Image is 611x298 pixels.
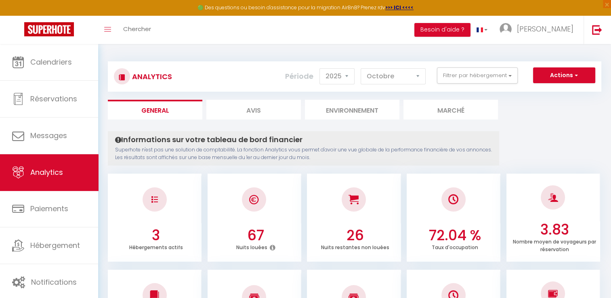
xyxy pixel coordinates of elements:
[212,227,299,244] h3: 67
[113,227,200,244] h3: 3
[30,94,77,104] span: Réservations
[30,167,63,177] span: Analytics
[493,16,584,44] a: ... [PERSON_NAME]
[30,57,72,67] span: Calendriers
[513,237,596,253] p: Nombre moyen de voyageurs par réservation
[206,100,301,120] li: Avis
[123,25,151,33] span: Chercher
[517,24,573,34] span: [PERSON_NAME]
[24,22,74,36] img: Super Booking
[30,204,68,214] span: Paiements
[437,67,518,84] button: Filtrer par hébergement
[117,16,157,44] a: Chercher
[533,67,595,84] button: Actions
[412,227,499,244] h3: 72.04 %
[414,23,470,37] button: Besoin d'aide ?
[285,67,313,85] label: Période
[30,240,80,250] span: Hébergement
[592,25,602,35] img: logout
[115,135,492,144] h4: Informations sur votre tableau de bord financier
[403,100,498,120] li: Marché
[500,23,512,35] img: ...
[151,196,158,203] img: NO IMAGE
[312,227,399,244] h3: 26
[511,221,598,238] h3: 3.83
[321,242,389,251] p: Nuits restantes non louées
[236,242,267,251] p: Nuits louées
[30,130,67,141] span: Messages
[130,67,172,86] h3: Analytics
[305,100,399,120] li: Environnement
[432,242,478,251] p: Taux d'occupation
[129,242,183,251] p: Hébergements actifs
[108,100,202,120] li: General
[31,277,77,287] span: Notifications
[385,4,414,11] a: >>> ICI <<<<
[115,146,492,162] p: Superhote n'est pas une solution de comptabilité. La fonction Analytics vous permet d'avoir une v...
